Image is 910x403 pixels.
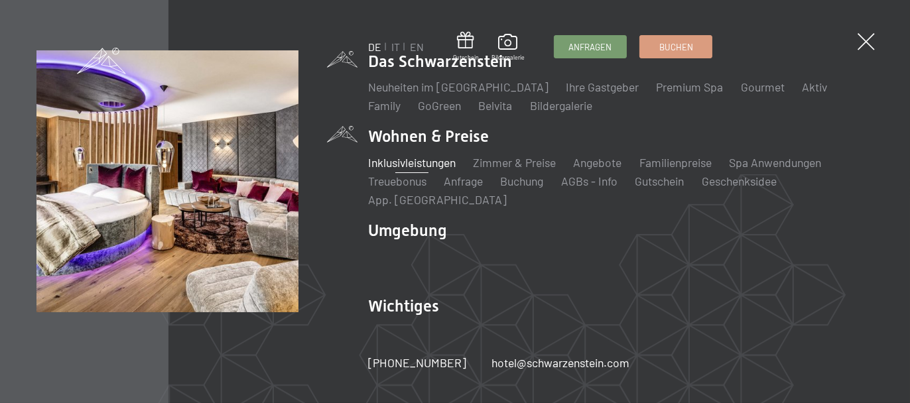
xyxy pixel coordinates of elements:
[657,80,724,94] a: Premium Spa
[554,36,626,58] a: Anfragen
[491,34,525,62] a: Bildergalerie
[702,174,777,188] a: Geschenksidee
[410,40,424,53] a: EN
[473,155,556,170] a: Zimmer & Preise
[639,155,712,170] a: Familienpreise
[491,355,629,371] a: hotel@schwarzenstein.com
[741,80,785,94] a: Gourmet
[368,355,466,371] a: [PHONE_NUMBER]
[368,98,401,113] a: Family
[501,174,544,188] a: Buchung
[368,174,426,188] a: Treuebonus
[453,32,479,62] a: Gutschein
[566,80,639,94] a: Ihre Gastgeber
[368,355,466,370] span: [PHONE_NUMBER]
[640,36,712,58] a: Buchen
[530,98,592,113] a: Bildergalerie
[479,98,513,113] a: Belvita
[368,192,507,207] a: App. [GEOGRAPHIC_DATA]
[368,40,381,53] a: DE
[491,54,525,62] span: Bildergalerie
[659,41,693,53] span: Buchen
[561,174,617,188] a: AGBs - Info
[368,155,456,170] a: Inklusivleistungen
[418,98,461,113] a: GoGreen
[574,155,622,170] a: Angebote
[444,174,483,188] a: Anfrage
[729,155,821,170] a: Spa Anwendungen
[368,80,549,94] a: Neuheiten im [GEOGRAPHIC_DATA]
[569,41,612,53] span: Anfragen
[635,174,684,188] a: Gutschein
[453,54,479,62] span: Gutschein
[802,80,827,94] a: Aktiv
[391,40,400,53] a: IT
